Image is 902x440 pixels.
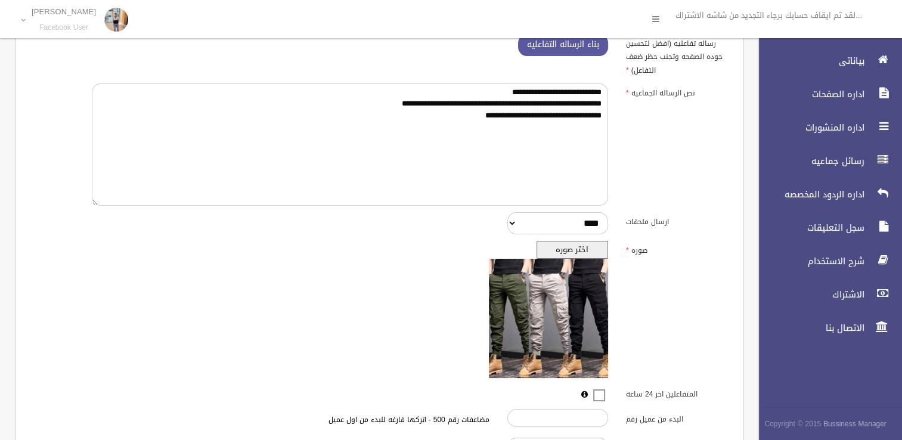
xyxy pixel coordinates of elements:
label: البدء من عميل رقم [617,409,736,426]
span: شرح الاستخدام [749,255,868,267]
span: الاشتراك [749,289,868,300]
label: المتفاعلين اخر 24 ساعه [617,385,736,401]
a: سجل التعليقات [749,215,902,241]
label: ارسال ملحقات [617,212,736,229]
h6: مضاعفات رقم 500 - اتركها فارغه للبدء من اول عميل [210,416,489,424]
label: رساله تفاعليه (افضل لتحسين جوده الصفحه وتجنب حظر ضعف التفاعل) [617,34,736,77]
a: اداره المنشورات [749,114,902,141]
span: Copyright © 2015 [764,417,821,430]
a: اداره الصفحات [749,81,902,107]
span: بياناتى [749,55,868,67]
span: الاتصال بنا [749,322,868,334]
span: رسائل جماعيه [749,155,868,167]
span: اداره المنشورات [749,122,868,134]
img: معاينه الصوره [489,259,608,378]
span: سجل التعليقات [749,222,868,234]
a: شرح الاستخدام [749,248,902,274]
label: صوره [617,241,736,258]
a: اداره الردود المخصصه [749,181,902,207]
button: بناء الرساله التفاعليه [518,34,608,56]
label: نص الرساله الجماعيه [617,83,736,100]
small: Facebook User [32,23,96,32]
span: اداره الردود المخصصه [749,188,868,200]
span: اداره الصفحات [749,88,868,100]
a: رسائل جماعيه [749,148,902,174]
a: بياناتى [749,48,902,74]
a: الاشتراك [749,281,902,308]
a: الاتصال بنا [749,315,902,341]
button: اختر صوره [537,241,608,259]
strong: Bussiness Manager [823,417,886,430]
p: [PERSON_NAME] [32,7,96,16]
